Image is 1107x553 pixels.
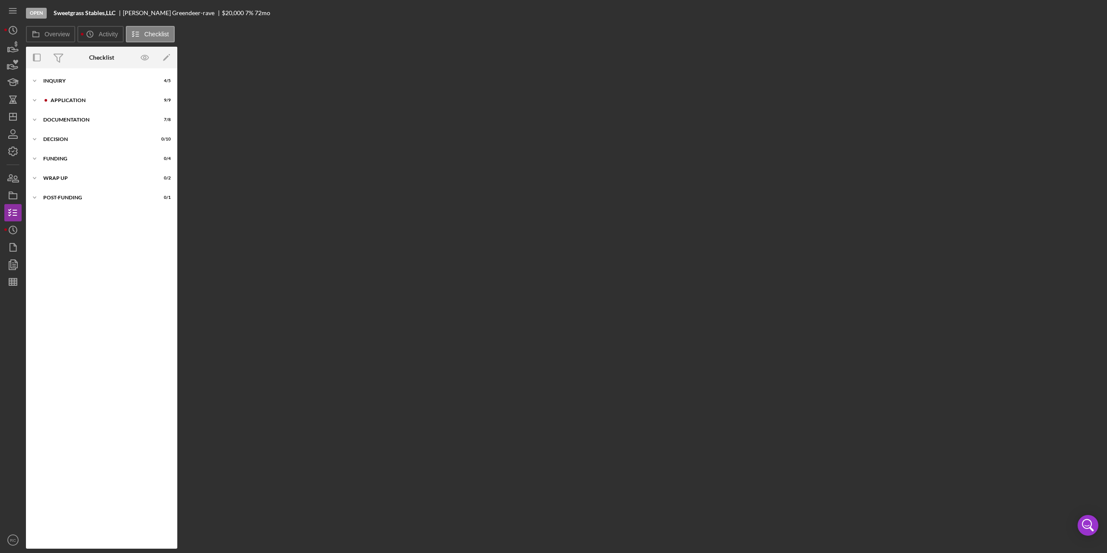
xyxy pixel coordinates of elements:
[155,195,171,200] div: 0 / 1
[43,117,149,122] div: Documentation
[255,10,270,16] div: 72 mo
[1078,515,1098,536] div: Open Intercom Messenger
[54,10,115,16] b: Sweetgrass Stables,LLC
[77,26,123,42] button: Activity
[99,31,118,38] label: Activity
[222,9,244,16] span: $20,000
[4,531,22,549] button: RC
[89,54,114,61] div: Checklist
[45,31,70,38] label: Overview
[26,26,75,42] button: Overview
[155,117,171,122] div: 7 / 8
[43,78,149,83] div: Inquiry
[155,98,171,103] div: 9 / 9
[155,176,171,181] div: 0 / 2
[10,538,16,543] text: RC
[43,156,149,161] div: Funding
[155,137,171,142] div: 0 / 10
[155,78,171,83] div: 4 / 5
[43,137,149,142] div: Decision
[26,8,47,19] div: Open
[144,31,169,38] label: Checklist
[43,195,149,200] div: Post-Funding
[126,26,175,42] button: Checklist
[51,98,149,103] div: Application
[245,10,253,16] div: 7 %
[155,156,171,161] div: 0 / 4
[123,10,222,16] div: [PERSON_NAME] Greendeer-rave
[43,176,149,181] div: Wrap up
